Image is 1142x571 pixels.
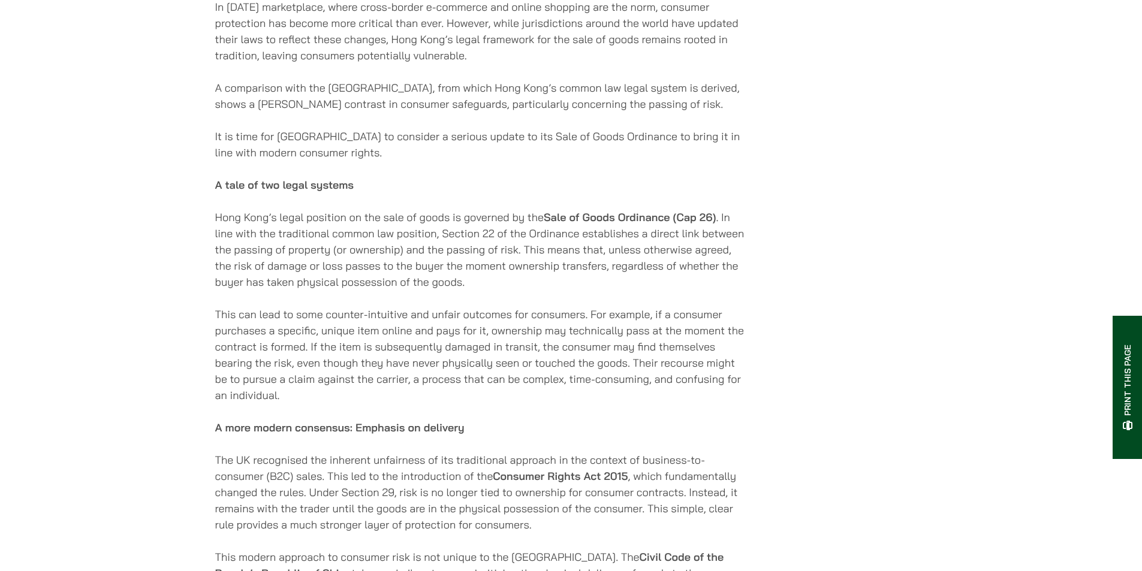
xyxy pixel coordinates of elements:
p: Hong Kong’s legal position on the sale of goods is governed by the . In line with the traditional... [215,209,749,290]
p: A comparison with the [GEOGRAPHIC_DATA], from which Hong Kong’s common law legal system is derive... [215,80,749,112]
strong: A more modern consensus: Emphasis on delivery [215,421,465,434]
strong: Sale of Goods Ordinance (Cap 26) [544,210,716,224]
p: This can lead to some counter-intuitive and unfair outcomes for consumers. For example, if a cons... [215,306,749,403]
p: The UK recognised the inherent unfairness of its traditional approach in the context of business-... [215,452,749,533]
strong: A tale of two legal systems [215,178,354,192]
p: It is time for [GEOGRAPHIC_DATA] to consider a serious update to its Sale of Goods Ordinance to b... [215,128,749,161]
strong: Consumer Rights Act 2015 [493,469,628,483]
